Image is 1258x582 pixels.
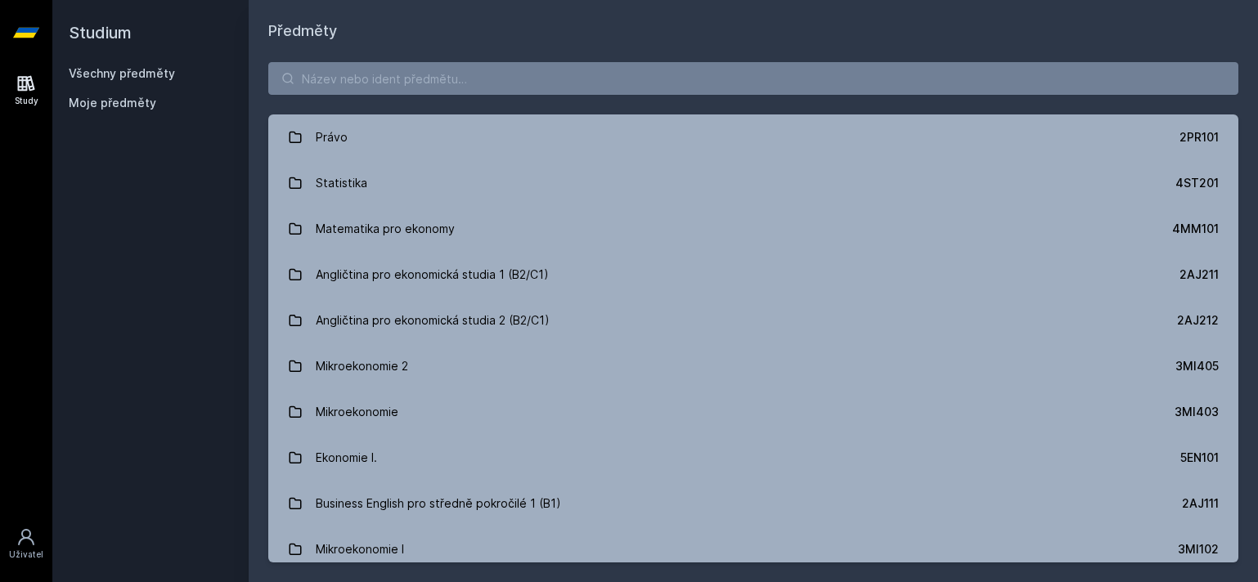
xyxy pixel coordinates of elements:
div: 3MI405 [1175,358,1219,374]
input: Název nebo ident předmětu… [268,62,1238,95]
a: Mikroekonomie 3MI403 [268,389,1238,435]
a: Ekonomie I. 5EN101 [268,435,1238,481]
div: Angličtina pro ekonomická studia 1 (B2/C1) [316,258,549,291]
div: 2AJ212 [1177,312,1219,329]
div: Právo [316,121,348,154]
div: 2PR101 [1179,129,1219,145]
div: Angličtina pro ekonomická studia 2 (B2/C1) [316,304,550,337]
a: Právo 2PR101 [268,114,1238,160]
div: 2AJ111 [1182,495,1219,512]
div: 2AJ211 [1179,266,1219,283]
a: Angličtina pro ekonomická studia 2 (B2/C1) 2AJ212 [268,298,1238,343]
a: Uživatel [3,519,49,569]
a: Mikroekonomie I 3MI102 [268,526,1238,572]
a: Business English pro středně pokročilé 1 (B1) 2AJ111 [268,481,1238,526]
div: 3MI403 [1175,404,1219,420]
a: Matematika pro ekonomy 4MM101 [268,206,1238,252]
div: 5EN101 [1180,450,1219,466]
a: Všechny předměty [69,66,175,80]
div: Statistika [316,167,367,199]
div: Mikroekonomie I [316,533,404,566]
div: Business English pro středně pokročilé 1 (B1) [316,487,561,520]
div: 3MI102 [1178,541,1219,557]
a: Angličtina pro ekonomická studia 1 (B2/C1) 2AJ211 [268,252,1238,298]
a: Study [3,65,49,115]
div: Mikroekonomie 2 [316,350,408,383]
div: Study [15,95,38,107]
span: Moje předměty [69,95,156,111]
h1: Předměty [268,20,1238,43]
div: Uživatel [9,548,43,561]
a: Mikroekonomie 2 3MI405 [268,343,1238,389]
div: Ekonomie I. [316,441,377,474]
div: Matematika pro ekonomy [316,213,455,245]
div: 4MM101 [1172,221,1219,237]
div: Mikroekonomie [316,396,398,428]
div: 4ST201 [1175,175,1219,191]
a: Statistika 4ST201 [268,160,1238,206]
